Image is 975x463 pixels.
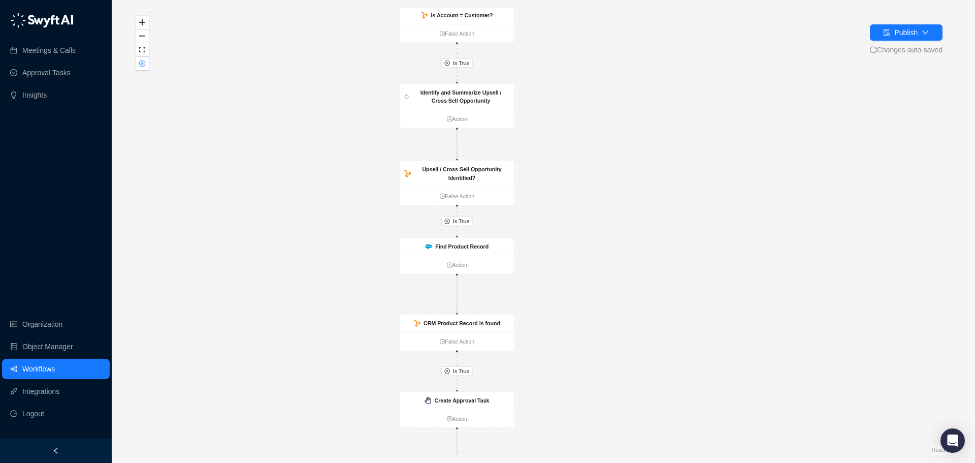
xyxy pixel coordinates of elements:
[399,6,514,43] div: Is Account = Customer?plus-circleFalse Action
[136,43,149,57] button: fit view
[400,115,514,124] a: Action
[922,29,929,36] span: down
[52,447,59,454] span: left
[22,40,76,60] a: Meetings & Calls
[422,166,501,181] strong: Upsell / Cross Sell Opportunity Identified?
[22,63,71,83] a: Approval Tasks
[940,428,965,453] div: Open Intercom Messenger
[399,160,514,205] div: Upsell / Cross Sell Opportunity Identified?plus-circleFalse Action
[453,217,469,226] span: Is True
[440,339,445,345] span: plus-circle
[22,404,44,424] span: Logout
[400,29,514,38] a: False Action
[22,381,59,402] a: Integrations
[22,85,47,105] a: Insights
[441,217,472,226] button: Is True
[435,397,490,404] strong: Create Approval Task
[447,416,452,422] span: plus-circle
[453,367,469,376] span: Is True
[870,24,942,41] button: Publish
[441,58,472,68] button: Is True
[447,116,452,122] span: plus-circle
[420,89,502,104] strong: Identify and Summarize Upsell / Cross Sell Opportunity
[22,314,62,334] a: Organization
[400,261,514,269] a: Action
[400,192,514,200] a: False Action
[447,262,452,268] span: plus-circle
[399,314,514,351] div: CRM Product Record is foundplus-circleFalse Action
[10,410,17,417] span: logout
[136,16,149,29] button: zoom in
[139,60,145,67] span: close-circle
[444,219,450,224] span: close-circle
[22,359,55,379] a: Workflows
[444,368,450,374] span: close-circle
[453,59,469,68] span: Is True
[444,60,450,66] span: close-circle
[440,193,445,199] span: plus-circle
[441,366,472,376] button: Is True
[136,29,149,43] button: zoom out
[404,95,409,99] img: logo-small-inverted-DW8HDUn_.png
[894,27,918,38] div: Publish
[440,31,445,37] span: plus-circle
[883,29,890,36] span: file-done
[22,336,73,357] a: Object Manager
[400,337,514,346] a: False Action
[426,244,433,249] img: salesforce-ChMvK6Xa.png
[399,237,514,274] div: Find Product Recordplus-circleAction
[435,243,489,250] strong: Find Product Record
[424,321,500,327] strong: CRM Product Record is found
[399,83,514,129] div: Identify and Summarize Upsell / Cross Sell Opportunityplus-circleAction
[870,44,942,55] span: Changes auto-saved
[932,447,957,453] a: React Flow attribution
[400,415,514,423] a: Action
[870,46,877,53] span: sync
[10,13,74,28] img: logo-05li4sbe.png
[399,391,514,428] div: Create Approval Taskplus-circleAction
[431,12,493,18] strong: Is Account = Customer?
[136,57,149,71] button: close-circle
